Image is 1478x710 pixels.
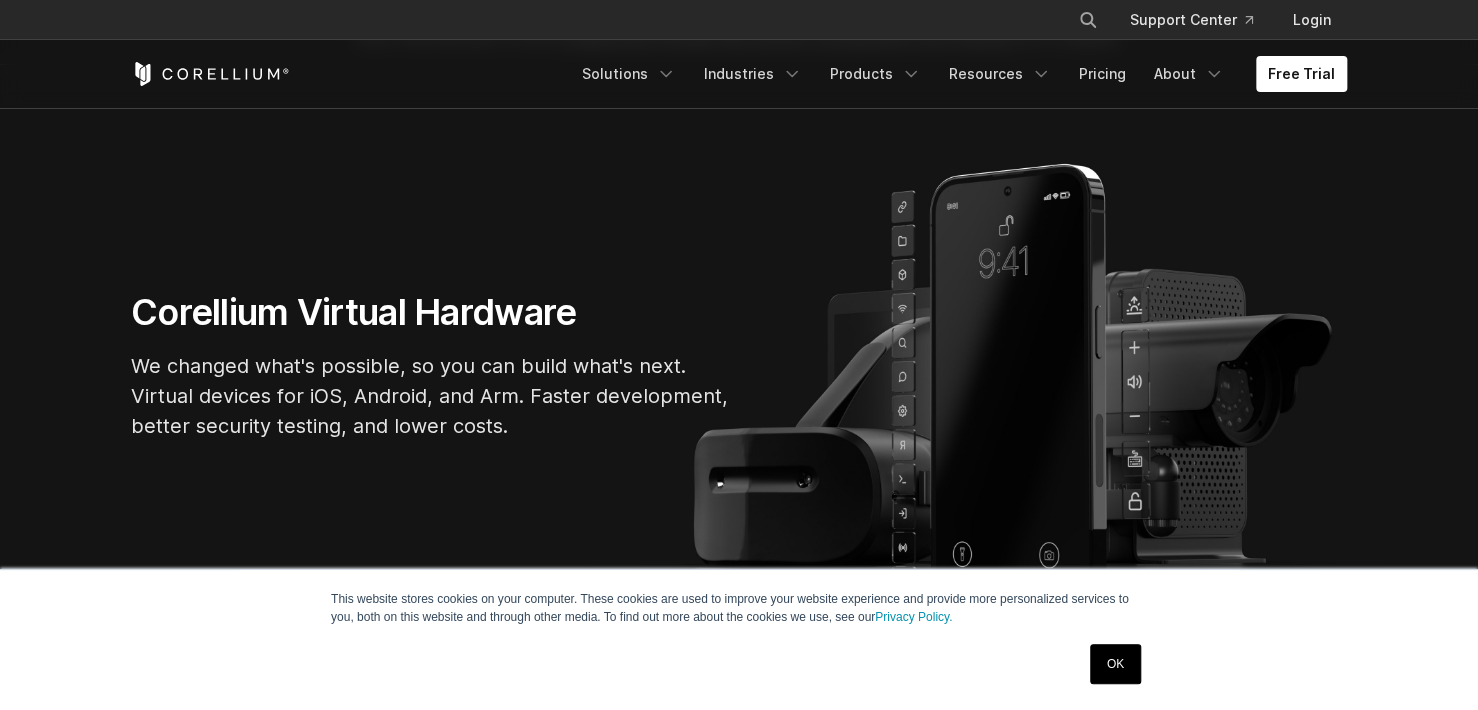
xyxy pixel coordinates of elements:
[875,610,952,624] a: Privacy Policy.
[937,56,1063,92] a: Resources
[131,290,731,335] h1: Corellium Virtual Hardware
[818,56,933,92] a: Products
[1142,56,1236,92] a: About
[1070,2,1106,38] button: Search
[131,351,731,441] p: We changed what's possible, so you can build what's next. Virtual devices for iOS, Android, and A...
[570,56,1347,92] div: Navigation Menu
[1067,56,1138,92] a: Pricing
[1277,2,1347,38] a: Login
[131,62,290,86] a: Corellium Home
[331,590,1147,626] p: This website stores cookies on your computer. These cookies are used to improve your website expe...
[570,56,688,92] a: Solutions
[1256,56,1347,92] a: Free Trial
[692,56,814,92] a: Industries
[1114,2,1269,38] a: Support Center
[1090,644,1141,684] a: OK
[1054,2,1347,38] div: Navigation Menu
